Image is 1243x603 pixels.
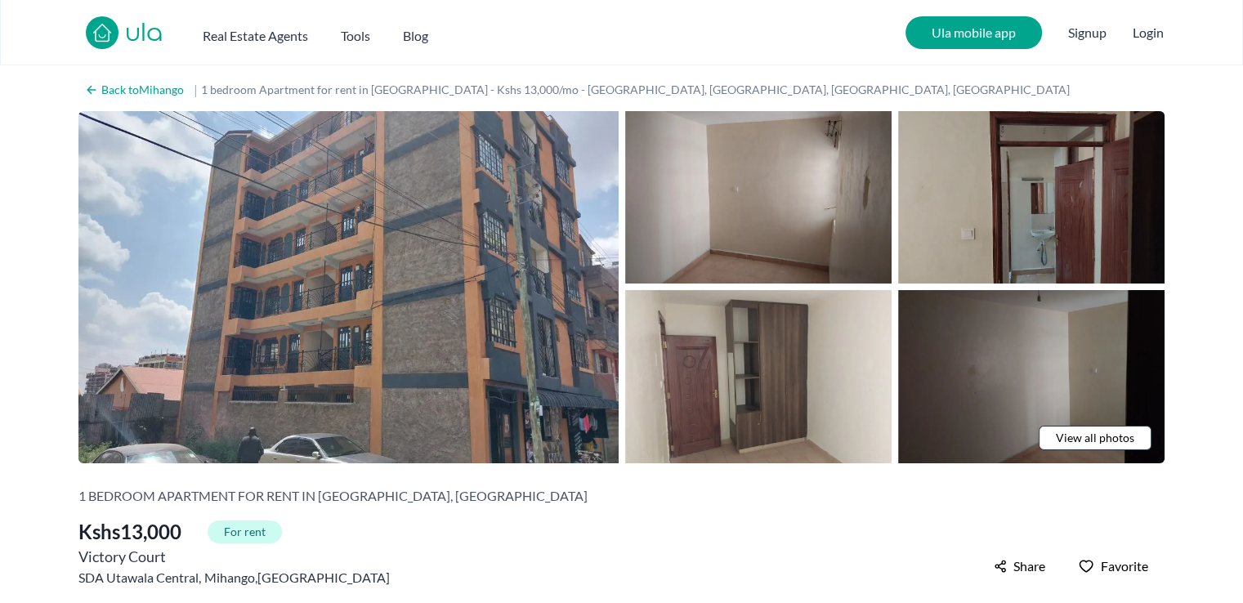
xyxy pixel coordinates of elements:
[625,111,892,284] img: 1 bedroom Apartment for rent in Mihango - Kshs 13,000/mo - opposite SDA Utawala Central, Nairobi,...
[203,20,461,46] nav: Main
[78,519,181,545] span: Kshs 13,000
[201,82,1086,98] h1: 1 bedroom Apartment for rent in [GEOGRAPHIC_DATA] - Kshs 13,000/mo - [GEOGRAPHIC_DATA], [GEOGRAPH...
[1013,556,1045,576] span: Share
[78,78,190,101] a: Back toMihango
[403,20,428,46] a: Blog
[1133,23,1164,42] button: Login
[898,290,1165,462] img: 1 bedroom Apartment for rent in Mihango - Kshs 13,000/mo - opposite SDA Utawala Central, Nairobi,...
[905,16,1042,49] a: Ula mobile app
[1068,16,1107,49] span: Signup
[78,111,619,463] img: 1 bedroom Apartment for rent in Mihango - Kshs 13,000/mo - opposite SDA Utawala Central, Nairobi,...
[194,80,198,100] span: |
[78,486,588,506] h2: 1 bedroom Apartment for rent in [GEOGRAPHIC_DATA], [GEOGRAPHIC_DATA]
[403,26,428,46] h2: Blog
[1056,430,1134,446] span: View all photos
[341,20,370,46] button: Tools
[341,26,370,46] h2: Tools
[203,26,308,46] h2: Real Estate Agents
[1101,556,1148,576] span: Favorite
[625,290,892,462] img: 1 bedroom Apartment for rent in Mihango - Kshs 13,000/mo - opposite SDA Utawala Central, Nairobi,...
[203,20,308,46] button: Real Estate Agents
[125,20,163,49] a: ula
[101,82,184,98] h2: Back to Mihango
[898,111,1165,284] img: 1 bedroom Apartment for rent in Mihango - Kshs 13,000/mo - opposite SDA Utawala Central, Nairobi,...
[208,520,282,543] span: For rent
[1039,426,1151,450] a: View all photos
[78,545,390,568] h2: Victory Court
[204,568,255,587] a: Mihango
[78,568,390,587] span: SDA Utawala Central , , [GEOGRAPHIC_DATA]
